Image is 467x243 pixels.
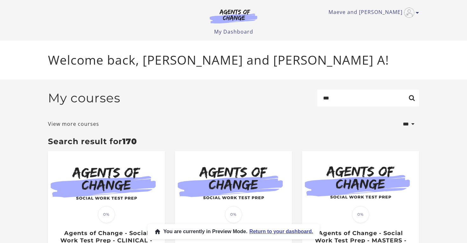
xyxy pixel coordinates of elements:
button: You are currently in Preview Mode.Return to your dashboard. [147,224,320,239]
a: Toggle menu [328,8,416,18]
span: 0% [98,206,115,223]
p: Welcome back, [PERSON_NAME] and [PERSON_NAME] A! [48,51,419,69]
span: Return to your dashboard. [249,229,313,234]
h2: My courses [48,91,120,106]
h3: Search result for [48,137,419,146]
span: 0% [225,206,242,223]
strong: 170 [122,137,137,146]
span: 0% [352,206,369,223]
a: View more courses [48,120,99,128]
a: My Dashboard [214,28,253,35]
img: Agents of Change Logo [203,9,264,23]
